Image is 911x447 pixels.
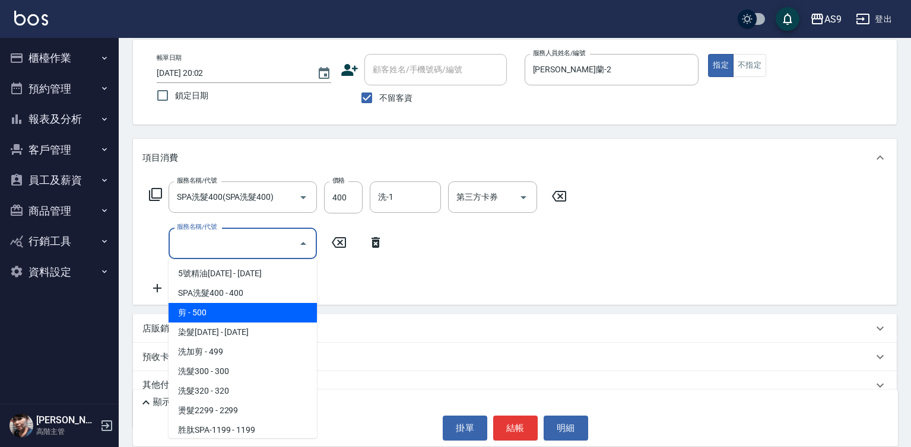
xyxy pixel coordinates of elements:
[133,343,897,371] div: 預收卡販賣
[5,165,114,196] button: 員工及薪資
[443,416,487,440] button: 掛單
[5,104,114,135] button: 報表及分析
[169,401,317,420] span: 燙髮2299 - 2299
[294,234,313,253] button: Close
[332,176,345,185] label: 價格
[169,420,317,440] span: 胜肽SPA-1199 - 1199
[533,49,585,58] label: 服務人員姓名/編號
[177,222,217,231] label: 服務名稱/代號
[733,54,766,77] button: 不指定
[5,135,114,165] button: 客戶管理
[9,414,33,438] img: Person
[169,303,317,323] span: 剪 - 500
[153,396,207,408] p: 顯示業績明細
[169,362,317,381] span: 洗髮300 - 300
[708,54,734,77] button: 指定
[5,226,114,257] button: 行銷工具
[5,257,114,288] button: 資料設定
[544,416,588,440] button: 明細
[157,53,182,62] label: 帳單日期
[36,414,97,426] h5: [PERSON_NAME]
[142,351,187,363] p: 預收卡販賣
[379,92,412,104] span: 不留客資
[294,188,313,207] button: Open
[5,196,114,226] button: 商品管理
[14,11,48,25] img: Logo
[133,371,897,400] div: 其他付款方式
[805,7,846,31] button: AS9
[169,264,317,283] span: 5號精油[DATE] - [DATE]
[824,12,842,27] div: AS9
[169,381,317,401] span: 洗髮320 - 320
[142,152,178,164] p: 項目消費
[169,342,317,362] span: 洗加剪 - 499
[5,74,114,104] button: 預約管理
[133,314,897,343] div: 店販銷售
[169,283,317,303] span: SPA洗髮400 - 400
[776,7,799,31] button: save
[514,188,533,207] button: Open
[142,379,202,392] p: 其他付款方式
[5,43,114,74] button: 櫃檯作業
[157,63,305,83] input: YYYY/MM/DD hh:mm
[142,323,178,335] p: 店販銷售
[133,139,897,177] div: 項目消費
[169,323,317,342] span: 染髮[DATE] - [DATE]
[175,90,208,102] span: 鎖定日期
[36,426,97,437] p: 高階主管
[177,176,217,185] label: 服務名稱/代號
[493,416,538,440] button: 結帳
[310,59,338,88] button: Choose date, selected date is 2025-09-15
[851,8,897,30] button: 登出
